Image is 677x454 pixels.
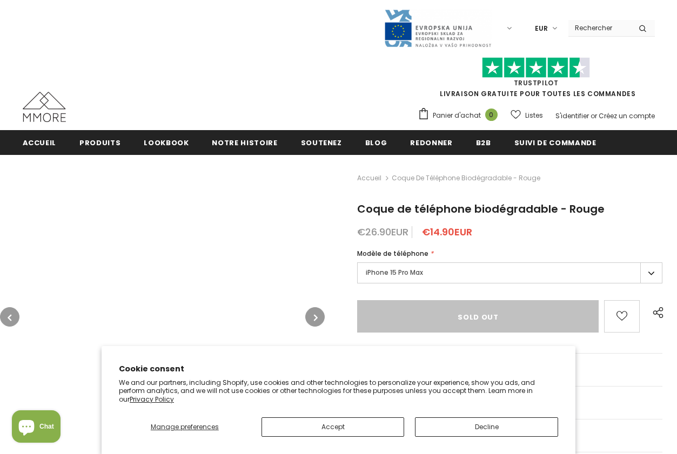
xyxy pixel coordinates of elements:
a: S'identifier [555,111,589,120]
span: Accueil [23,138,57,148]
span: LIVRAISON GRATUITE POUR TOUTES LES COMMANDES [418,62,655,98]
span: Coque de téléphone biodégradable - Rouge [392,172,540,185]
button: Accept [262,417,405,437]
span: 0 [485,109,498,121]
span: EUR [535,23,548,34]
img: Cas MMORE [23,92,66,122]
span: Modèle de téléphone [357,249,428,258]
span: €26.90EUR [357,225,408,239]
h2: Cookie consent [119,363,558,375]
span: Produits [79,138,120,148]
a: soutenez [301,130,342,154]
span: Panier d'achat [433,110,481,121]
span: Notre histoire [212,138,277,148]
span: or [591,111,597,120]
span: soutenez [301,138,342,148]
a: Accueil [357,172,381,185]
a: Créez un compte [599,111,655,120]
a: Notre histoire [212,130,277,154]
a: Privacy Policy [130,395,174,404]
a: Suivi de commande [514,130,596,154]
a: Panier d'achat 0 [418,107,503,124]
a: Accueil [23,130,57,154]
img: Faites confiance aux étoiles pilotes [482,57,590,78]
span: Redonner [410,138,452,148]
a: Listes [511,106,543,125]
a: Javni Razpis [384,23,492,32]
p: We and our partners, including Shopify, use cookies and other technologies to personalize your ex... [119,378,558,404]
a: Blog [365,130,387,154]
span: Listes [525,110,543,121]
inbox-online-store-chat: Shopify online store chat [9,410,64,445]
span: €14.90EUR [422,225,472,239]
span: Manage preferences [151,422,219,431]
span: Blog [365,138,387,148]
a: Redonner [410,130,452,154]
a: TrustPilot [514,78,559,87]
button: Manage preferences [119,417,251,437]
span: B2B [476,138,491,148]
label: iPhone 15 Pro Max [357,262,662,283]
a: Produits [79,130,120,154]
a: Lookbook [144,130,189,154]
input: Sold Out [357,300,599,333]
span: Suivi de commande [514,138,596,148]
span: Lookbook [144,138,189,148]
input: Search Site [568,20,631,36]
img: Javni Razpis [384,9,492,48]
span: Coque de téléphone biodégradable - Rouge [357,201,605,216]
button: Decline [415,417,558,437]
a: B2B [476,130,491,154]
